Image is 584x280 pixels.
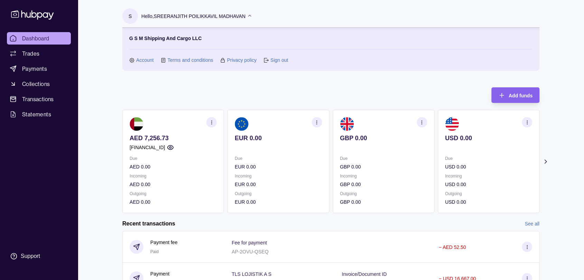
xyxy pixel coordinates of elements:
[232,271,271,277] p: TLS LOJISTIK A S
[129,35,201,42] p: G S M Shipping And Cargo LLC
[7,93,71,105] a: Transactions
[136,56,154,64] a: Account
[141,12,245,20] p: Hello, SREERANJITH POILIKKAVIL MADHAVAN
[235,190,322,197] p: Outgoing
[7,32,71,45] a: Dashboard
[439,244,466,250] p: − AED 52.50
[235,172,322,180] p: Incoming
[150,249,159,254] span: Paid
[445,134,532,142] p: USD 0.00
[22,110,51,118] span: Statements
[22,34,49,42] span: Dashboard
[7,78,71,90] a: Collections
[445,181,532,188] p: USD 0.00
[235,117,248,131] img: eu
[270,56,288,64] a: Sign out
[340,155,427,162] p: Due
[130,198,217,206] p: AED 0.00
[7,47,71,60] a: Trades
[340,190,427,197] p: Outgoing
[235,181,322,188] p: EUR 0.00
[235,198,322,206] p: EUR 0.00
[130,134,217,142] p: AED 7,256.73
[22,95,54,103] span: Transactions
[227,56,257,64] a: Privacy policy
[445,155,532,162] p: Due
[232,240,267,245] p: Fee for payment
[130,155,217,162] p: Due
[509,93,533,98] span: Add funds
[340,172,427,180] p: Incoming
[22,80,50,88] span: Collections
[525,220,539,228] a: See all
[150,239,178,246] p: Payment fee
[235,155,322,162] p: Due
[445,172,532,180] p: Incoming
[342,271,387,277] p: Invoice/Document ID
[7,249,71,263] a: Support
[130,181,217,188] p: AED 0.00
[445,190,532,197] p: Outgoing
[122,220,175,228] h2: Recent transactions
[150,270,169,278] p: Payment
[130,117,143,131] img: ae
[445,117,459,131] img: us
[129,12,132,20] p: S
[130,144,165,151] p: [FINANCIAL_ID]
[340,134,427,142] p: GBP 0.00
[7,108,71,120] a: Statements
[445,163,532,171] p: USD 0.00
[235,163,322,171] p: EUR 0.00
[491,87,539,103] button: Add funds
[130,172,217,180] p: Incoming
[340,117,354,131] img: gb
[340,198,427,206] p: GBP 0.00
[130,190,217,197] p: Outgoing
[235,134,322,142] p: EUR 0.00
[340,181,427,188] p: GBP 0.00
[340,163,427,171] p: GBP 0.00
[232,249,269,254] p: AP-2OVU-QSEQ
[130,163,217,171] p: AED 0.00
[21,252,40,260] div: Support
[22,49,39,58] span: Trades
[22,65,47,73] span: Payments
[445,198,532,206] p: USD 0.00
[7,62,71,75] a: Payments
[168,56,213,64] a: Terms and conditions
